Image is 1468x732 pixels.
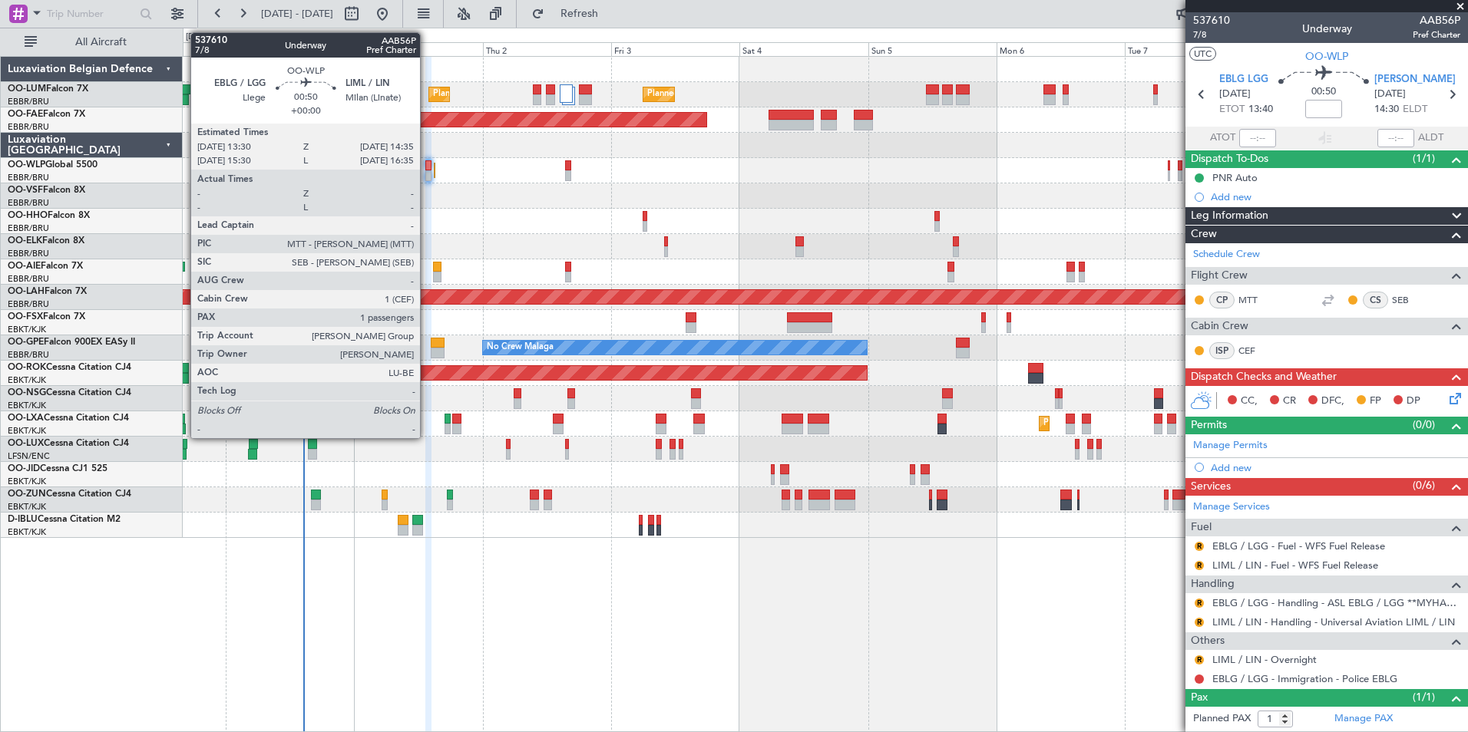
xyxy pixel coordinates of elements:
span: Pax [1191,689,1208,707]
span: OO-ZUN [8,490,46,499]
span: CR [1283,394,1296,409]
a: EBKT/KJK [8,526,46,538]
a: EBBR/BRU [8,121,49,133]
a: EBBR/BRU [8,298,49,310]
button: All Aircraft [17,30,167,54]
a: LFSN/ENC [8,450,50,462]
span: [DATE] [1374,87,1406,102]
span: 13:40 [1248,102,1273,117]
a: OO-LAHFalcon 7X [8,287,87,296]
span: ELDT [1403,102,1427,117]
a: EBKT/KJK [8,501,46,513]
a: OO-LUXCessna Citation CJ4 [8,439,129,448]
div: CS [1363,292,1388,308]
a: EBBR/BRU [8,349,49,361]
span: OO-LUX [8,439,44,448]
a: EBKT/KJK [8,476,46,487]
a: Manage PAX [1334,711,1393,727]
div: [DATE] [186,31,212,44]
a: LIML / LIN - Overnight [1212,653,1317,666]
div: Sun 5 [868,42,997,56]
span: [DATE] [1219,87,1251,102]
span: OO-FAE [8,110,43,119]
div: Wed 1 [354,42,482,56]
a: Manage Services [1193,500,1270,515]
a: EBBR/BRU [8,223,49,234]
a: OO-WLPGlobal 5500 [8,160,98,170]
a: Manage Permits [1193,438,1268,453]
span: Others [1191,632,1225,650]
div: ISP [1209,342,1235,359]
a: OO-JIDCessna CJ1 525 [8,464,107,473]
a: OO-AIEFalcon 7X [8,262,83,271]
button: R [1195,655,1204,664]
a: OO-FSXFalcon 7X [8,312,85,321]
div: Thu 2 [483,42,611,56]
span: EBLG LGG [1219,72,1268,87]
span: Dispatch Checks and Weather [1191,368,1337,386]
span: AAB56P [1413,12,1460,28]
a: EBBR/BRU [8,197,49,209]
a: LIML / LIN - Fuel - WFS Fuel Release [1212,559,1378,572]
span: ETOT [1219,102,1245,117]
span: Pref Charter [1413,28,1460,41]
div: No Crew Malaga [487,336,554,359]
a: CEF [1238,344,1273,358]
span: OO-LAH [8,287,45,296]
span: OO-AIE [8,262,41,271]
span: ALDT [1418,130,1443,146]
span: OO-ELK [8,236,42,246]
div: AOG Maint Kortrijk-[GEOGRAPHIC_DATA] [195,361,362,384]
div: Mon 6 [997,42,1125,56]
div: AOG Maint Melsbroek Air Base [208,108,331,131]
button: R [1195,561,1204,570]
a: OO-ROKCessna Citation CJ4 [8,363,131,372]
span: 7/8 [1193,28,1230,41]
span: Leg Information [1191,207,1268,225]
div: Underway [1302,21,1352,37]
span: OO-WLP [1305,48,1348,64]
a: EBBR/BRU [8,273,49,285]
a: EBLG / LGG - Immigration - Police EBLG [1212,672,1397,685]
span: (1/1) [1413,689,1435,705]
span: OO-GPE [8,338,44,347]
span: 00:50 [1311,84,1336,100]
div: Sat 4 [739,42,868,56]
span: All Aircraft [40,37,162,48]
div: CP [1209,292,1235,308]
a: EBKT/KJK [8,400,46,411]
div: Planned Maint [GEOGRAPHIC_DATA] ([GEOGRAPHIC_DATA] National) [433,83,711,106]
span: [PERSON_NAME] [1374,72,1456,87]
span: Flight Crew [1191,267,1248,285]
span: ATOT [1210,130,1235,146]
a: OO-VSFFalcon 8X [8,186,85,195]
span: OO-LUM [8,84,46,94]
span: (1/1) [1413,150,1435,167]
a: EBBR/BRU [8,172,49,183]
button: R [1195,542,1204,551]
a: LIML / LIN - Handling - Universal Aviation LIML / LIN [1212,615,1455,628]
span: DFC, [1321,394,1344,409]
button: UTC [1189,47,1216,61]
span: OO-LXA [8,414,44,423]
span: Crew [1191,226,1217,243]
div: Tue 30 [226,42,354,56]
span: Refresh [547,8,612,19]
span: Permits [1191,417,1227,434]
span: CC, [1241,394,1258,409]
a: OO-GPEFalcon 900EX EASy II [8,338,135,347]
span: Services [1191,478,1231,496]
span: 537610 [1193,12,1230,28]
span: Dispatch To-Dos [1191,150,1268,168]
button: Refresh [524,2,617,26]
a: OO-LUMFalcon 7X [8,84,88,94]
span: OO-NSG [8,388,46,397]
span: (0/0) [1413,417,1435,433]
div: Fri 3 [611,42,739,56]
div: PNR Auto [1212,171,1258,184]
input: --:-- [1239,129,1276,147]
div: Planned Maint [GEOGRAPHIC_DATA] ([GEOGRAPHIC_DATA] National) [647,83,925,106]
span: FP [1370,394,1381,409]
div: Tue 7 [1125,42,1253,56]
span: Handling [1191,575,1235,593]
